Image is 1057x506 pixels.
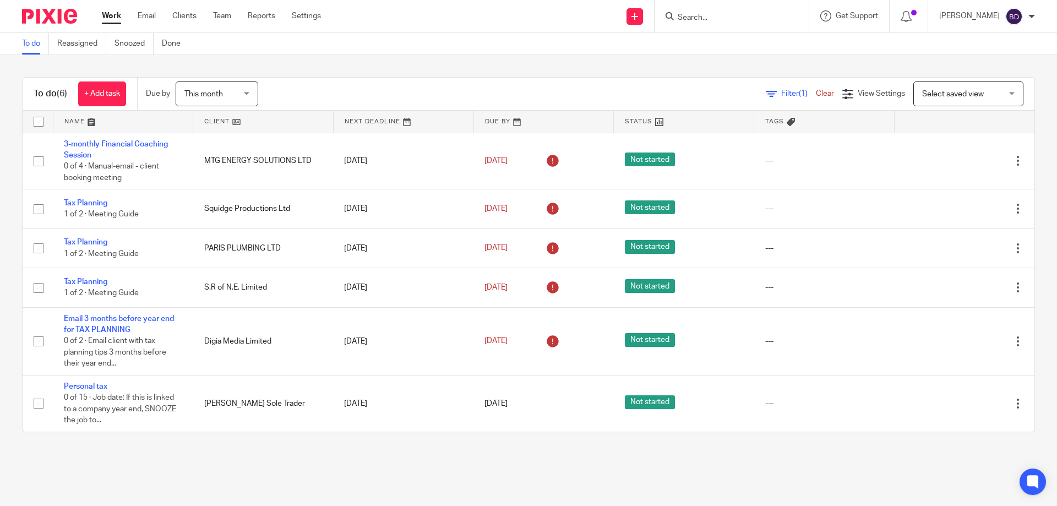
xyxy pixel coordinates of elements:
[922,90,984,98] span: Select saved view
[64,278,107,286] a: Tax Planning
[102,10,121,21] a: Work
[64,211,139,219] span: 1 of 2 · Meeting Guide
[64,337,166,367] span: 0 of 2 · Email client with tax planning tips 3 months before their year end...
[781,90,816,97] span: Filter
[193,375,334,432] td: [PERSON_NAME] Sole Trader
[625,240,675,254] span: Not started
[836,12,878,20] span: Get Support
[858,90,905,97] span: View Settings
[57,33,106,55] a: Reassigned
[333,307,473,375] td: [DATE]
[625,200,675,214] span: Not started
[765,282,884,293] div: ---
[34,88,67,100] h1: To do
[625,153,675,166] span: Not started
[64,383,107,390] a: Personal tax
[677,13,776,23] input: Search
[78,81,126,106] a: + Add task
[64,394,176,424] span: 0 of 15 · Job date: If this is linked to a company year end, SNOOZE the job to...
[333,133,473,189] td: [DATE]
[484,244,508,252] span: [DATE]
[64,238,107,246] a: Tax Planning
[64,140,168,159] a: 3-monthly Financial Coaching Session
[625,395,675,409] span: Not started
[484,338,508,345] span: [DATE]
[765,398,884,409] div: ---
[765,155,884,166] div: ---
[625,279,675,293] span: Not started
[138,10,156,21] a: Email
[146,88,170,99] p: Due by
[64,199,107,207] a: Tax Planning
[193,189,334,228] td: Squidge Productions Ltd
[765,203,884,214] div: ---
[57,89,67,98] span: (6)
[22,9,77,24] img: Pixie
[625,333,675,347] span: Not started
[939,10,1000,21] p: [PERSON_NAME]
[64,315,174,334] a: Email 3 months before year end for TAX PLANNING
[248,10,275,21] a: Reports
[333,375,473,432] td: [DATE]
[115,33,154,55] a: Snoozed
[64,250,139,258] span: 1 of 2 · Meeting Guide
[484,157,508,165] span: [DATE]
[484,284,508,291] span: [DATE]
[193,268,334,307] td: S.R of N.E. Limited
[333,228,473,268] td: [DATE]
[484,400,508,407] span: [DATE]
[816,90,834,97] a: Clear
[213,10,231,21] a: Team
[64,289,139,297] span: 1 of 2 · Meeting Guide
[184,90,223,98] span: This month
[765,243,884,254] div: ---
[799,90,808,97] span: (1)
[1005,8,1023,25] img: svg%3E
[765,118,784,124] span: Tags
[765,336,884,347] div: ---
[162,33,189,55] a: Done
[484,205,508,213] span: [DATE]
[333,189,473,228] td: [DATE]
[172,10,197,21] a: Clients
[193,228,334,268] td: PARIS PLUMBING LTD
[333,268,473,307] td: [DATE]
[22,33,49,55] a: To do
[193,133,334,189] td: MTG ENERGY SOLUTIONS LTD
[193,307,334,375] td: Digia Media Limited
[64,162,159,182] span: 0 of 4 · Manual-email - client booking meeting
[292,10,321,21] a: Settings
